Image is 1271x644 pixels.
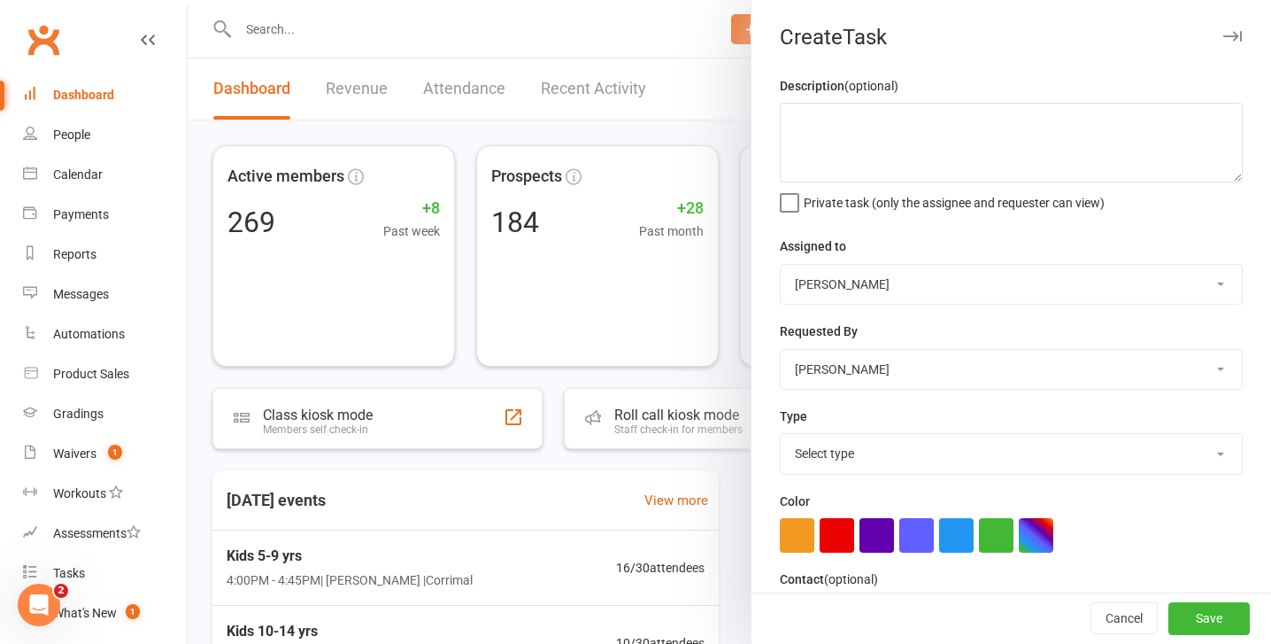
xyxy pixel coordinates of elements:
a: What's New1 [23,594,187,633]
a: Automations [23,314,187,354]
label: Assigned to [780,237,846,256]
button: Cancel [1090,603,1158,635]
a: Payments [23,195,187,235]
label: Contact [780,570,878,589]
a: Dashboard [23,75,187,115]
a: People [23,115,187,155]
span: Private task (only the assignee and requester can view) [804,190,1105,210]
a: Assessments [23,514,187,554]
div: Gradings [53,407,104,421]
a: Messages [23,275,187,314]
a: Product Sales [23,354,187,394]
div: Calendar [53,167,103,182]
a: Waivers 1 [23,434,187,474]
div: Assessments [53,526,141,540]
a: Gradings [23,394,187,434]
label: Color [780,492,810,511]
div: Dashboard [53,88,114,102]
div: Create Task [751,25,1271,50]
label: Description [780,76,898,96]
button: Save [1168,603,1250,635]
div: Tasks [53,566,85,580]
label: Requested By [780,322,858,341]
span: 1 [108,445,122,460]
div: People [53,128,90,142]
a: Reports [23,235,187,275]
div: Automations [53,327,125,341]
div: Product Sales [53,367,129,381]
span: 1 [126,604,140,619]
div: Payments [53,207,109,221]
a: Clubworx [21,18,65,62]
small: (optional) [824,572,878,586]
a: Calendar [23,155,187,195]
a: Workouts [23,474,187,514]
span: 2 [54,584,68,598]
div: Workouts [53,486,106,500]
div: Reports [53,247,96,261]
div: Messages [53,287,109,301]
div: What's New [53,606,117,620]
div: Waivers [53,446,96,461]
label: Type [780,407,807,426]
a: Tasks [23,554,187,594]
iframe: Intercom live chat [18,584,60,626]
small: (optional) [844,79,898,93]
